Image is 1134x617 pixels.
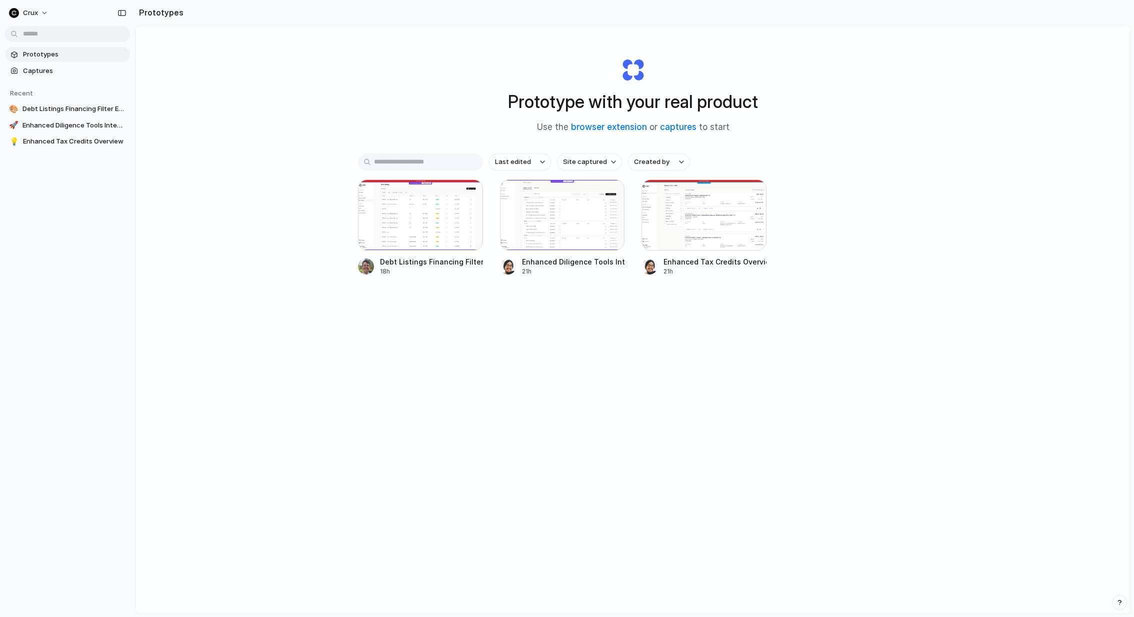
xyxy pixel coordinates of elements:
[358,179,483,276] a: Debt Listings Financing Filter EnhancementsDebt Listings Financing Filter Enhancements18h
[634,157,669,167] span: Created by
[495,157,531,167] span: Last edited
[5,47,130,62] a: Prototypes
[508,88,758,115] h1: Prototype with your real product
[22,120,126,130] span: Enhanced Diligence Tools Integration
[660,122,696,132] a: captures
[380,256,483,267] div: Debt Listings Financing Filter Enhancements
[557,153,622,170] button: Site captured
[5,5,53,21] button: Crux
[537,121,729,134] span: Use the or to start
[522,267,625,276] div: 21h
[641,179,766,276] a: Enhanced Tax Credits OverviewEnhanced Tax Credits Overview21h
[23,136,126,146] span: Enhanced Tax Credits Overview
[5,101,130,116] a: 🎨Debt Listings Financing Filter Enhancements
[9,104,18,114] div: 🎨
[571,122,647,132] a: browser extension
[5,134,130,149] a: 💡Enhanced Tax Credits Overview
[628,153,690,170] button: Created by
[23,66,126,76] span: Captures
[23,49,126,59] span: Prototypes
[22,104,126,114] span: Debt Listings Financing Filter Enhancements
[489,153,551,170] button: Last edited
[10,89,33,97] span: Recent
[563,157,607,167] span: Site captured
[500,179,625,276] a: Enhanced Diligence Tools IntegrationEnhanced Diligence Tools Integration21h
[9,136,19,146] div: 💡
[380,267,483,276] div: 18h
[5,63,130,78] a: Captures
[663,256,766,267] div: Enhanced Tax Credits Overview
[663,267,766,276] div: 21h
[5,118,130,133] a: 🚀Enhanced Diligence Tools Integration
[522,256,625,267] div: Enhanced Diligence Tools Integration
[135,6,183,18] h2: Prototypes
[9,120,18,130] div: 🚀
[23,8,38,18] span: Crux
